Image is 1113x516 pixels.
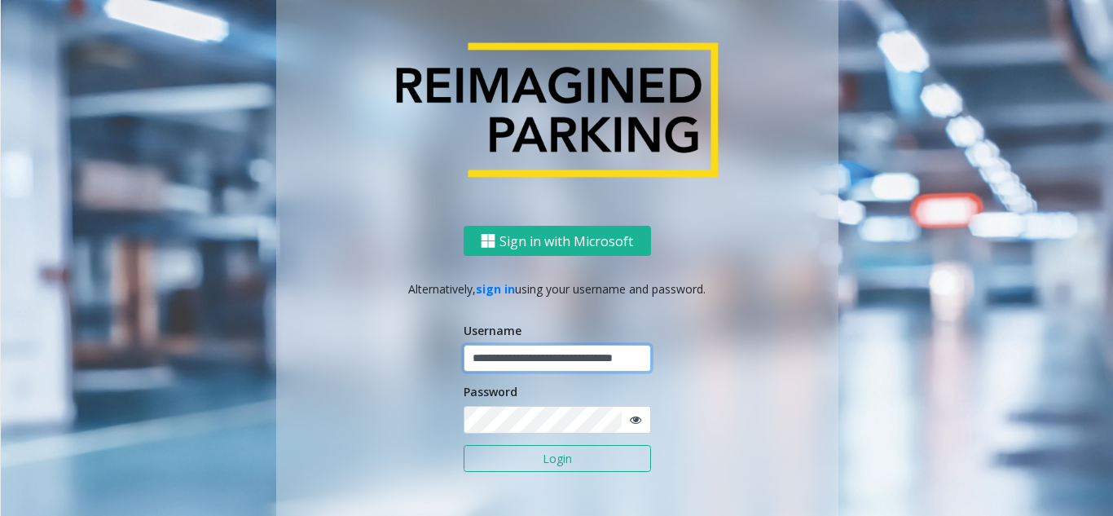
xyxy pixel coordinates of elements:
[476,281,515,297] a: sign in
[464,445,651,473] button: Login
[464,383,517,400] label: Password
[293,280,822,298] p: Alternatively, using your username and password.
[464,226,651,256] button: Sign in with Microsoft
[464,322,521,339] label: Username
